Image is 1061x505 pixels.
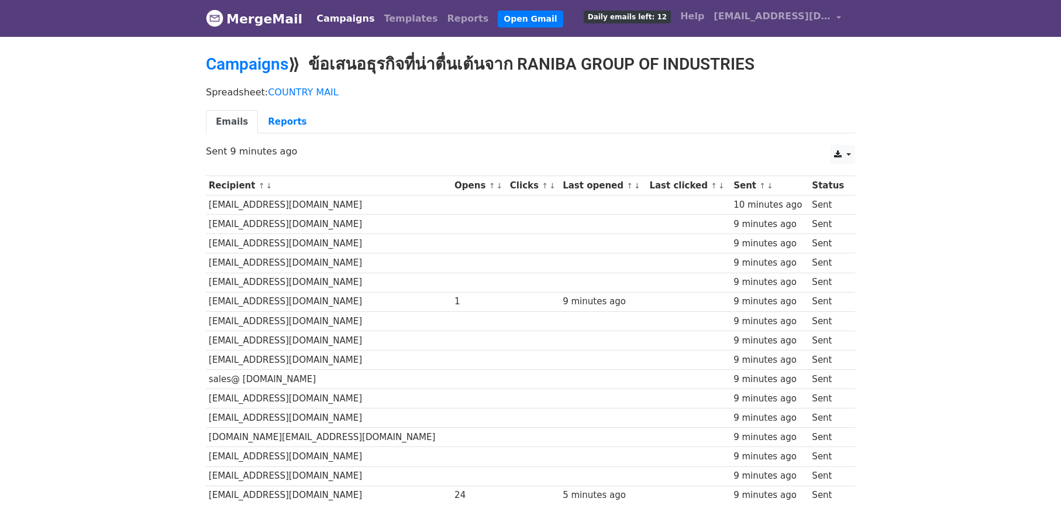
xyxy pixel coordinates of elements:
div: 9 minutes ago [733,334,807,348]
h2: ⟫ ข้อเสนอธุรกิจที่น่าตื่นเต้นจาก RANIBA GROUP OF INDUSTRIES [206,54,855,74]
a: Campaigns [206,54,288,74]
a: Reports [443,7,494,30]
td: [EMAIL_ADDRESS][DOMAIN_NAME] [206,486,452,505]
div: 9 minutes ago [733,373,807,386]
a: ↓ [767,181,773,190]
div: 9 minutes ago [733,256,807,270]
td: Sent [809,215,849,234]
div: 9 minutes ago [733,237,807,250]
td: [EMAIL_ADDRESS][DOMAIN_NAME] [206,215,452,234]
div: 9 minutes ago [733,450,807,463]
td: [EMAIL_ADDRESS][DOMAIN_NAME] [206,292,452,311]
p: Sent 9 minutes ago [206,145,855,157]
a: ↑ [626,181,633,190]
td: Sent [809,408,849,428]
div: 9 minutes ago [733,411,807,425]
div: 9 minutes ago [733,489,807,502]
div: 9 minutes ago [563,295,644,308]
td: Sent [809,331,849,350]
th: Opens [452,176,507,195]
div: 5 minutes ago [563,489,644,502]
td: Sent [809,234,849,253]
a: ↑ [489,181,495,190]
a: Open Gmail [498,11,563,28]
img: MergeMail logo [206,9,223,27]
th: Recipient [206,176,452,195]
p: Spreadsheet: [206,86,855,98]
td: [EMAIL_ADDRESS][DOMAIN_NAME] [206,466,452,486]
a: [EMAIL_ADDRESS][DOMAIN_NAME] [709,5,846,32]
td: Sent [809,195,849,215]
a: ↑ [542,181,548,190]
td: [EMAIL_ADDRESS][DOMAIN_NAME] [206,331,452,350]
a: ↓ [549,181,556,190]
a: ↑ [259,181,265,190]
td: Sent [809,428,849,447]
td: Sent [809,466,849,486]
td: Sent [809,447,849,466]
a: COUNTRY MAIL [268,87,339,98]
th: Sent [731,176,809,195]
a: ↓ [496,181,502,190]
div: 9 minutes ago [733,353,807,367]
div: 10 minutes ago [733,198,807,212]
th: Clicks [507,176,560,195]
th: Last clicked [647,176,731,195]
a: ↑ [711,181,717,190]
td: Sent [809,350,849,369]
span: [EMAIL_ADDRESS][DOMAIN_NAME] [714,9,831,23]
a: ↑ [759,181,766,190]
a: ↓ [266,181,272,190]
th: Last opened [560,176,646,195]
span: Daily emails left: 12 [584,11,671,23]
a: Campaigns [312,7,379,30]
div: 9 minutes ago [733,431,807,444]
div: 24 [454,489,504,502]
a: Daily emails left: 12 [579,5,676,28]
td: sales@ [DOMAIN_NAME] [206,370,452,389]
a: MergeMail [206,6,302,31]
a: ↓ [718,181,725,190]
div: 9 minutes ago [733,218,807,231]
td: [EMAIL_ADDRESS][DOMAIN_NAME] [206,350,452,369]
td: [EMAIL_ADDRESS][DOMAIN_NAME] [206,389,452,408]
td: [DOMAIN_NAME][EMAIL_ADDRESS][DOMAIN_NAME] [206,428,452,447]
td: Sent [809,253,849,273]
td: Sent [809,486,849,505]
a: Emails [206,110,258,134]
div: 9 minutes ago [733,469,807,483]
td: Sent [809,370,849,389]
th: Status [809,176,849,195]
td: [EMAIL_ADDRESS][DOMAIN_NAME] [206,234,452,253]
td: Sent [809,311,849,331]
div: 9 minutes ago [733,315,807,328]
div: 9 minutes ago [733,392,807,406]
td: Sent [809,273,849,292]
td: [EMAIL_ADDRESS][DOMAIN_NAME] [206,408,452,428]
div: 9 minutes ago [733,295,807,308]
a: ↓ [634,181,640,190]
a: Reports [258,110,316,134]
a: Help [676,5,709,28]
td: [EMAIL_ADDRESS][DOMAIN_NAME] [206,447,452,466]
td: [EMAIL_ADDRESS][DOMAIN_NAME] [206,253,452,273]
div: 1 [454,295,504,308]
a: Templates [379,7,442,30]
td: Sent [809,292,849,311]
td: [EMAIL_ADDRESS][DOMAIN_NAME] [206,311,452,331]
td: [EMAIL_ADDRESS][DOMAIN_NAME] [206,195,452,215]
td: [EMAIL_ADDRESS][DOMAIN_NAME] [206,273,452,292]
div: 9 minutes ago [733,276,807,289]
td: Sent [809,389,849,408]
